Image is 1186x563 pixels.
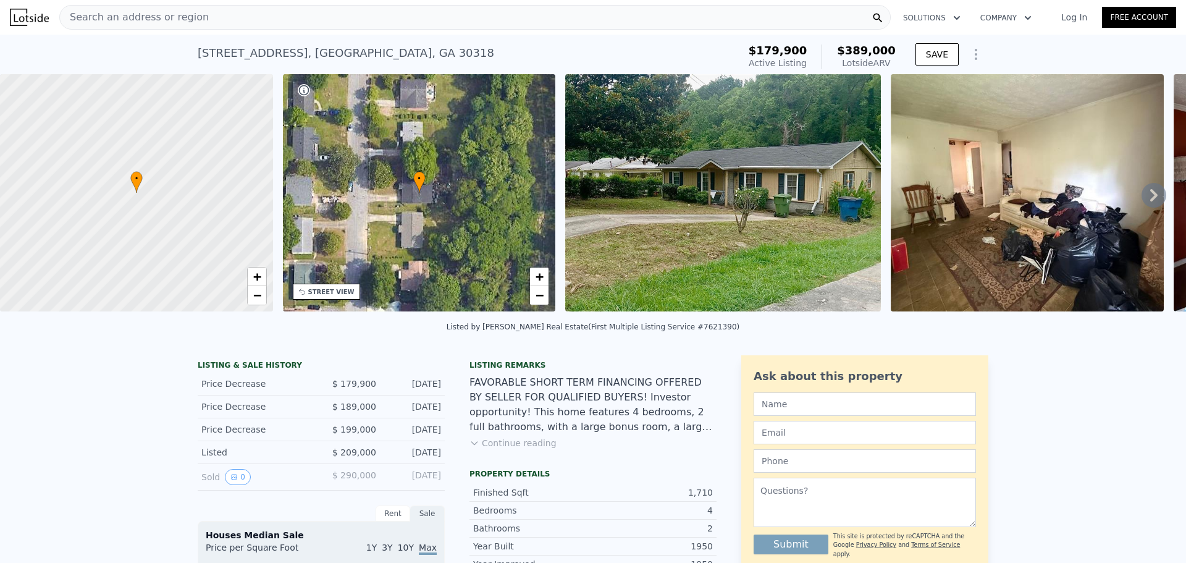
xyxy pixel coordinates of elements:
[915,43,959,66] button: SAVE
[593,540,713,552] div: 1950
[198,44,494,62] div: [STREET_ADDRESS] , [GEOGRAPHIC_DATA] , GA 30318
[891,74,1164,311] img: Sale: 167241318 Parcel: 13286558
[201,423,311,436] div: Price Decrease
[248,268,266,286] a: Zoom in
[332,379,376,389] span: $ 179,900
[332,470,376,480] span: $ 290,000
[130,173,143,184] span: •
[413,173,426,184] span: •
[754,449,976,473] input: Phone
[206,541,321,561] div: Price per Square Foot
[386,378,441,390] div: [DATE]
[413,171,426,193] div: •
[565,74,881,311] img: Sale: 167241318 Parcel: 13286558
[386,446,441,459] div: [DATE]
[386,400,441,413] div: [DATE]
[469,469,717,479] div: Property details
[754,421,976,444] input: Email
[386,469,441,485] div: [DATE]
[201,400,311,413] div: Price Decrease
[10,9,49,26] img: Lotside
[308,287,355,297] div: STREET VIEW
[530,268,549,286] a: Zoom in
[1046,11,1102,23] a: Log In
[856,541,896,548] a: Privacy Policy
[530,286,549,305] a: Zoom out
[970,7,1041,29] button: Company
[332,425,376,434] span: $ 199,000
[410,506,445,522] div: Sale
[469,437,557,449] button: Continue reading
[473,486,593,499] div: Finished Sqft
[60,10,209,25] span: Search an address or region
[837,57,896,69] div: Lotside ARV
[198,360,445,373] div: LISTING & SALE HISTORY
[386,423,441,436] div: [DATE]
[754,368,976,385] div: Ask about this property
[469,375,717,434] div: FAVORABLE SHORT TERM FINANCING OFFERED BY SELLER FOR QUALIFIED BUYERS! Investor opportunity! This...
[593,522,713,535] div: 2
[833,532,976,559] div: This site is protected by reCAPTCHA and the Google and apply.
[253,287,261,303] span: −
[398,543,414,552] span: 10Y
[382,543,392,552] span: 3Y
[248,286,266,305] a: Zoom out
[473,522,593,535] div: Bathrooms
[749,58,807,68] span: Active Listing
[201,446,311,459] div: Listed
[253,269,261,284] span: +
[964,42,988,67] button: Show Options
[332,447,376,457] span: $ 209,000
[332,402,376,412] span: $ 189,000
[201,469,311,485] div: Sold
[911,541,960,548] a: Terms of Service
[473,540,593,552] div: Year Built
[593,486,713,499] div: 1,710
[893,7,970,29] button: Solutions
[536,269,544,284] span: +
[447,323,739,331] div: Listed by [PERSON_NAME] Real Estate (First Multiple Listing Service #7621390)
[419,543,437,555] span: Max
[593,504,713,517] div: 4
[749,44,807,57] span: $179,900
[206,529,437,541] div: Houses Median Sale
[366,543,377,552] span: 1Y
[225,469,251,485] button: View historical data
[473,504,593,517] div: Bedrooms
[754,535,828,554] button: Submit
[837,44,896,57] span: $389,000
[1102,7,1176,28] a: Free Account
[754,392,976,416] input: Name
[469,360,717,370] div: Listing remarks
[376,506,410,522] div: Rent
[201,378,311,390] div: Price Decrease
[130,171,143,193] div: •
[536,287,544,303] span: −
